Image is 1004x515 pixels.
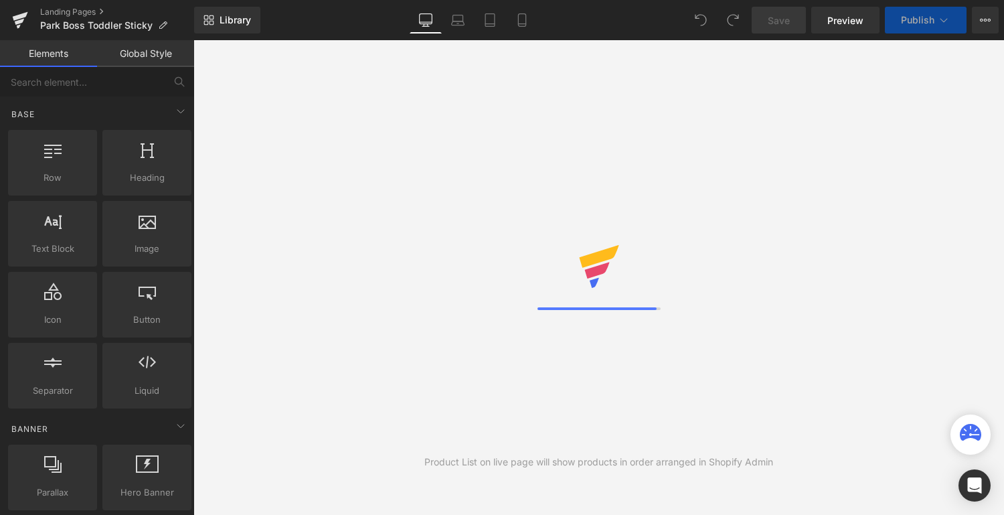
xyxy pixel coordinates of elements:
button: More [972,7,999,33]
span: Liquid [106,384,187,398]
button: Redo [720,7,746,33]
a: Mobile [506,7,538,33]
span: Publish [901,15,934,25]
span: Button [106,313,187,327]
span: Library [220,14,251,26]
div: Open Intercom Messenger [958,469,991,502]
span: Hero Banner [106,486,187,500]
span: Heading [106,171,187,185]
span: Preview [827,13,863,27]
span: Banner [10,423,50,435]
a: Desktop [410,7,442,33]
a: Preview [811,7,880,33]
span: Image [106,242,187,256]
a: Tablet [474,7,506,33]
span: Icon [12,313,93,327]
span: Text Block [12,242,93,256]
span: Base [10,108,36,121]
a: Global Style [97,40,194,67]
a: Laptop [442,7,474,33]
span: Parallax [12,486,93,500]
span: Row [12,171,93,185]
span: Separator [12,384,93,398]
button: Undo [687,7,714,33]
a: Landing Pages [40,7,194,17]
span: Save [768,13,790,27]
div: Product List on live page will show products in order arranged in Shopify Admin [424,455,773,469]
span: Park Boss Toddler Sticky [40,20,153,31]
a: New Library [194,7,260,33]
button: Publish [885,7,967,33]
